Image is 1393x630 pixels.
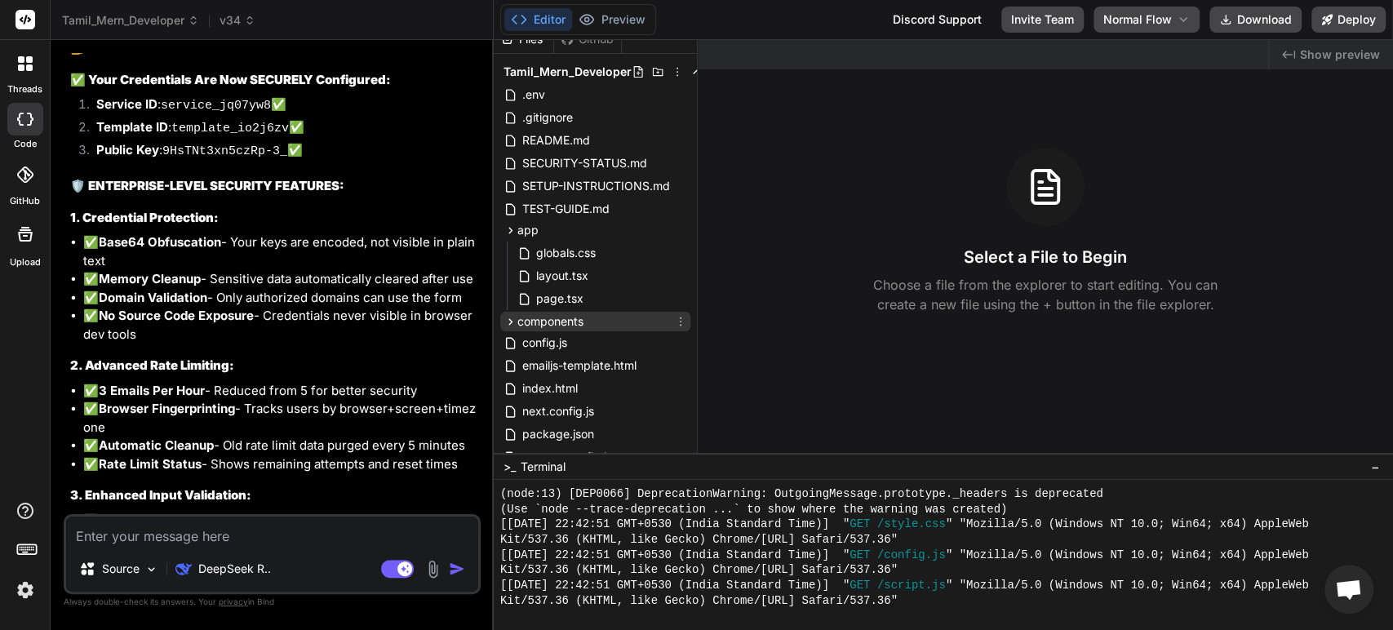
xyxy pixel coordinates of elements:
code: template_io2j6zv [171,122,289,135]
img: Pick Models [144,562,158,576]
li: : ✅ [83,118,477,141]
span: TEST-GUIDE.md [521,199,611,219]
span: SETUP-INSTRUCTIONS.md [521,176,672,196]
span: /config.js [877,548,946,563]
strong: Automatic Cleanup [99,437,214,453]
li: ✅ - Tracks users by browser+screen+timezone [83,400,477,437]
span: .gitignore [521,108,575,127]
span: layout.tsx [535,266,590,286]
span: GET [850,548,870,563]
code: service_jq07yw8 [161,99,271,113]
strong: No Source Code Exposure [99,308,254,323]
span: package.json [521,424,596,444]
li: ✅ - Sensitive data automatically cleared after use [83,270,477,289]
span: globals.css [535,243,597,263]
span: − [1371,459,1380,475]
strong: 3 Emails Per Hour [99,383,205,398]
span: page.tsx [535,289,585,308]
strong: Base64 Obfuscation [99,234,221,250]
span: emailjs-template.html [521,356,638,375]
span: " "Mozilla/5.0 (Windows NT 10.0; Win64; x64) AppleWeb [946,578,1309,593]
span: privacy [219,597,248,606]
span: Normal Flow [1103,11,1172,28]
button: − [1368,454,1383,480]
span: Kit/537.36 (KHTML, like Gecko) Chrome/[URL] Safari/537.36" [500,593,898,609]
strong: ✅ Your Credentials Are Now SECURELY Configured: [70,72,391,87]
li: ✅ - Old rate limit data purged every 5 minutes [83,437,477,455]
li: ✅ - Reduced from 5 for better security [83,382,477,401]
li: ✅ - Name: 50 chars, Message: 2000 chars [83,512,477,530]
li: ✅ - Only authorized domains can use the form [83,289,477,308]
strong: Public Key [96,142,159,157]
span: [[DATE] 22:42:51 GMT+0530 (India Standard Time)] " [500,548,850,563]
span: .env [521,85,547,104]
span: Kit/537.36 (KHTML, like Gecko) Chrome/[URL] Safari/537.36" [500,532,898,548]
span: [[DATE] 22:42:51 GMT+0530 (India Standard Time)] " [500,578,850,593]
strong: Browser Fingerprinting [99,401,235,416]
p: DeepSeek R.. [198,561,271,577]
span: " "Mozilla/5.0 (Windows NT 10.0; Win64; x64) AppleWeb [946,517,1309,532]
button: Deploy [1311,7,1386,33]
span: README.md [521,131,592,150]
button: Invite Team [1001,7,1084,33]
span: Tamil_Mern_Developer [504,64,632,80]
li: ✅ - Shows remaining attempts and reset times [83,455,477,474]
p: Source [102,561,140,577]
img: attachment [424,560,442,579]
span: Tamil_Mern_Developer [62,12,199,29]
span: GET [850,578,870,593]
span: next.config.js [521,402,596,421]
img: DeepSeek R1 (671B-Full) [175,561,192,577]
span: Terminal [521,459,566,475]
li: ✅ - Credentials never visible in browser dev tools [83,307,477,344]
div: Discord Support [883,7,992,33]
strong: Rate Limit Status [99,456,202,472]
strong: 3. Enhanced Input Validation: [70,487,251,503]
span: v34 [220,12,255,29]
button: Preview [572,8,652,31]
strong: 1. Credential Protection: [70,210,219,225]
li: : ✅ [83,95,477,118]
span: Kit/537.36 (KHTML, like Gecko) Chrome/[URL] Safari/537.36" [500,562,898,578]
img: icon [449,561,465,577]
strong: Memory Cleanup [99,271,201,286]
span: components [517,313,583,330]
span: /style.css [877,517,946,532]
strong: Template ID [96,119,168,135]
li: ✅ - Your keys are encoded, not visible in plain text [83,233,477,270]
span: " "Mozilla/5.0 (Windows NT 10.0; Win64; x64) AppleWeb [946,548,1309,563]
span: GET [850,517,870,532]
h3: Select a File to Begin [964,246,1127,268]
strong: 2. Advanced Rate Limiting: [70,357,234,373]
span: >_ [504,459,516,475]
button: Editor [504,8,572,31]
li: : ✅ [83,141,477,164]
span: index.html [521,379,579,398]
span: config.js [521,333,569,353]
span: app [517,222,539,238]
span: /script.js [877,578,946,593]
label: threads [7,82,42,96]
span: SECURITY-STATUS.md [521,153,649,173]
span: (node:13) [DEP0066] DeprecationWarning: OutgoingMessage.prototype._headers is deprecated [500,486,1103,502]
img: settings [11,576,39,604]
label: code [14,137,37,151]
p: Always double-check its answers. Your in Bind [64,594,481,610]
div: Open chat [1324,565,1373,614]
button: Normal Flow [1094,7,1200,33]
label: Upload [10,255,41,269]
label: GitHub [10,194,40,208]
span: Show preview [1300,47,1380,63]
strong: Domain Validation [99,290,207,305]
strong: Service ID [96,96,157,112]
button: Download [1209,7,1302,33]
span: postcss.config.js [521,447,614,467]
span: [[DATE] 22:42:51 GMT+0530 (India Standard Time)] " [500,517,850,532]
code: 9HsTNt3xn5czRp-3_ [162,144,287,158]
strong: Stricter Limits [99,512,184,528]
p: Choose a file from the explorer to start editing. You can create a new file using the + button in... [863,275,1228,314]
strong: 🛡️ ENTERPRISE-LEVEL SECURITY FEATURES: [70,178,344,193]
span: (Use `node --trace-deprecation ...` to show where the warning was created) [500,502,1007,517]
